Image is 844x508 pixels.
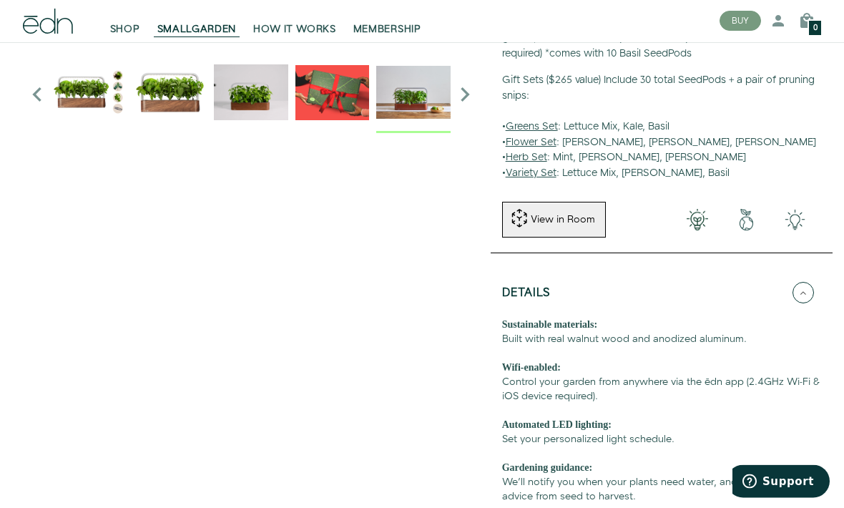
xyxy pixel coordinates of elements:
[732,465,830,501] iframe: Opens a widget where you can find more information
[506,120,558,135] u: Greens Set
[253,23,335,37] span: HOW IT WORKS
[245,6,344,37] a: HOW IT WORKS
[51,56,126,130] img: edn-smallgarden-greens-set_1000x.png
[353,23,421,37] span: MEMBERSHIP
[506,136,556,150] u: Flower Set
[720,11,761,31] button: BUY
[502,420,612,431] b: Automated LED lighting:
[102,6,149,37] a: SHOP
[157,23,237,37] span: SMALLGARDEN
[502,320,597,331] b: Sustainable materials:
[722,210,770,231] img: green-earth.png
[502,74,821,182] p: • : Lettuce Mix, Kale, Basil • : [PERSON_NAME], [PERSON_NAME], [PERSON_NAME] • : Mint, [PERSON_NA...
[295,56,370,130] img: EMAILS_-_Holiday_21_PT1_28_9986b34a-7908-4121-b1c1-9595d1e43abe_1024x.png
[502,288,551,304] h5: Details
[502,463,592,474] b: Gardening guidance:
[502,74,815,104] b: Gift Sets ($265 value) Include 30 total SeedPods + a pair of pruning snips:
[149,6,245,37] a: SMALLGARDEN
[133,56,207,130] img: Official-EDN-SMALLGARDEN-HERB-HERO-SLV-2000px_1024x.png
[529,213,597,228] div: View in Room
[502,202,606,238] button: View in Room
[813,25,818,33] span: 0
[133,56,207,134] div: 1 / 6
[345,6,430,37] a: MEMBERSHIP
[214,56,288,134] div: 2 / 6
[214,56,288,130] img: edn-trim-basil.2021-09-07_14_55_24_1024x.gif
[23,81,51,109] i: Previous slide
[506,151,547,165] u: Herb Set
[376,56,451,130] img: edn-smallgarden-mixed-herbs-table-product-2000px_1024x.jpg
[376,56,451,134] div: 4 / 6
[506,167,556,181] u: Variety Set
[110,23,140,37] span: SHOP
[295,56,370,134] div: 3 / 6
[771,210,820,231] img: edn-smallgarden-tech.png
[673,210,722,231] img: 001-light-bulb.png
[502,363,561,373] b: Wifi-enabled:
[451,81,479,109] i: Next slide
[502,268,821,318] button: Details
